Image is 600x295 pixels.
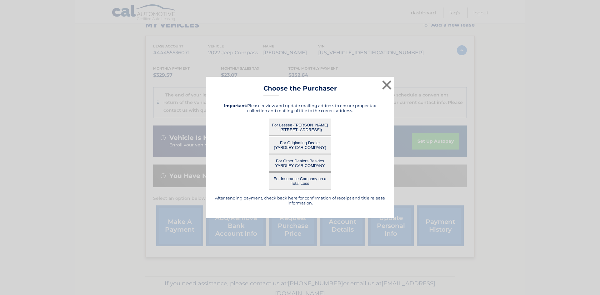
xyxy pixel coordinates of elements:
[381,79,393,91] button: ×
[269,155,331,172] button: For Other Dealers Besides YARDLEY CAR COMPANY
[269,137,331,154] button: For Originating Dealer (YARDLEY CAR COMPANY)
[214,195,386,205] h5: After sending payment, check back here for confirmation of receipt and title release information.
[269,119,331,136] button: For Lessee ([PERSON_NAME] - [STREET_ADDRESS])
[214,103,386,113] h5: Please review and update mailing address to ensure proper tax collection and mailing of title to ...
[263,85,337,96] h3: Choose the Purchaser
[269,172,331,189] button: For Insurance Company on a Total Loss
[224,103,247,108] strong: Important:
